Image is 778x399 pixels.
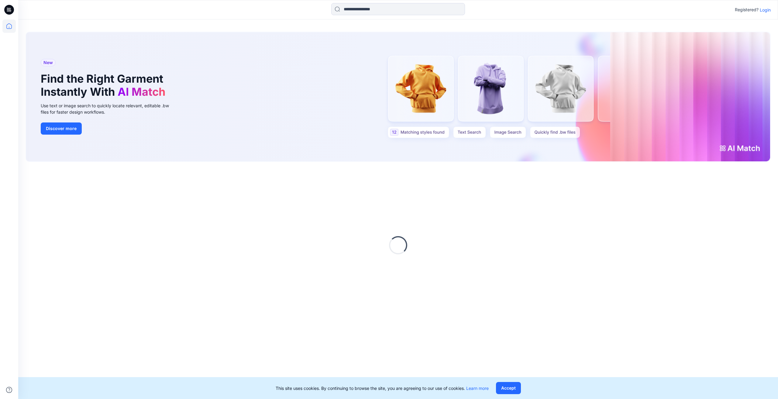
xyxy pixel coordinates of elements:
h1: Find the Right Garment Instantly With [41,72,168,98]
button: Discover more [41,122,82,135]
p: This site uses cookies. By continuing to browse the site, you are agreeing to our use of cookies. [276,385,489,391]
div: Use text or image search to quickly locate relevant, editable .bw files for faster design workflows. [41,102,177,115]
button: Accept [496,382,521,394]
p: Login [760,7,771,13]
span: New [43,59,53,66]
a: Learn more [466,386,489,391]
span: AI Match [118,85,165,98]
p: Registered? [735,6,759,13]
